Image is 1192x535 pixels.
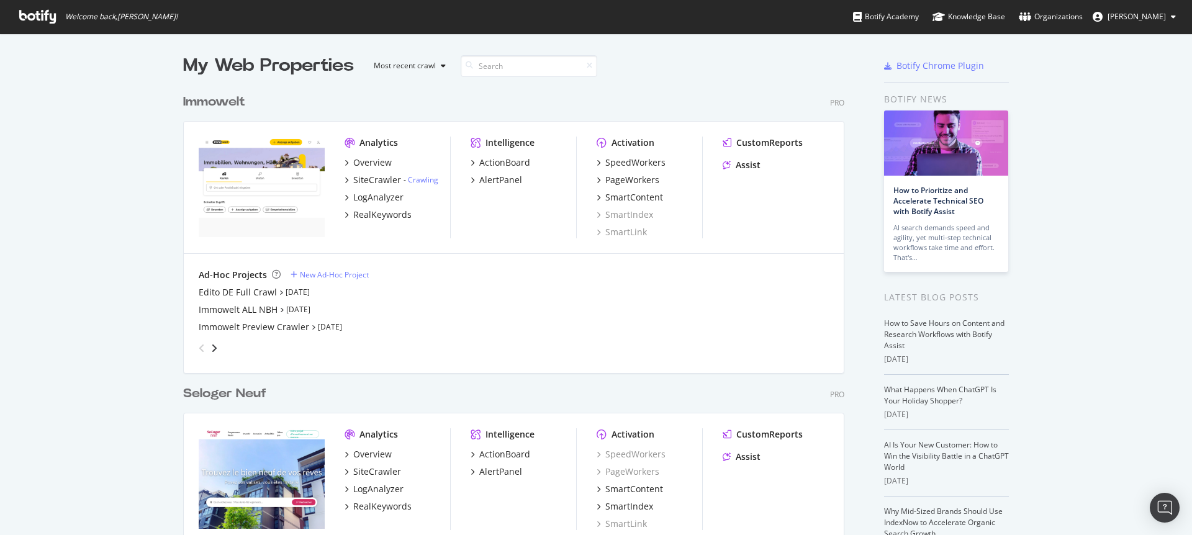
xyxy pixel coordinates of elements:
a: PageWorkers [597,174,659,186]
div: Analytics [359,137,398,149]
a: Botify Chrome Plugin [884,60,984,72]
div: Overview [353,156,392,169]
a: LogAnalyzer [345,191,404,204]
a: ActionBoard [471,156,530,169]
a: SiteCrawler [345,465,401,478]
div: Botify Chrome Plugin [896,60,984,72]
div: AlertPanel [479,174,522,186]
div: angle-left [194,338,210,358]
div: [DATE] [884,475,1009,487]
div: Ad-Hoc Projects [199,269,267,281]
a: How to Save Hours on Content and Research Workflows with Botify Assist [884,318,1005,351]
a: SmartLink [597,518,647,530]
div: Assist [736,159,761,171]
div: ActionBoard [479,156,530,169]
div: [DATE] [884,354,1009,365]
img: immowelt.de [199,137,325,237]
a: RealKeywords [345,500,412,513]
a: Overview [345,448,392,461]
img: selogerneuf.com [199,428,325,529]
div: RealKeywords [353,209,412,221]
a: How to Prioritize and Accelerate Technical SEO with Botify Assist [893,185,983,217]
a: CustomReports [723,137,803,149]
a: ActionBoard [471,448,530,461]
div: Pro [830,389,844,400]
div: CustomReports [736,428,803,441]
div: Organizations [1019,11,1083,23]
div: Intelligence [485,137,535,149]
div: New Ad-Hoc Project [300,269,369,280]
a: SpeedWorkers [597,448,666,461]
div: AI search demands speed and agility, yet multi-step technical workflows take time and effort. Tha... [893,223,999,263]
div: Intelligence [485,428,535,441]
div: - [404,174,438,185]
a: PageWorkers [597,465,659,478]
span: Kruse Andreas [1108,11,1166,22]
div: [DATE] [884,409,1009,420]
div: PageWorkers [605,174,659,186]
a: AI Is Your New Customer: How to Win the Visibility Battle in a ChatGPT World [884,439,1009,472]
div: Most recent crawl [374,62,436,70]
div: Pro [830,97,844,108]
a: AlertPanel [471,465,522,478]
div: RealKeywords [353,500,412,513]
div: Analytics [359,428,398,441]
a: Assist [723,159,761,171]
span: Welcome back, [PERSON_NAME] ! [65,12,178,22]
a: [DATE] [318,321,342,332]
div: LogAnalyzer [353,483,404,495]
div: Activation [612,428,654,441]
button: [PERSON_NAME] [1083,7,1186,27]
div: SpeedWorkers [605,156,666,169]
a: [DATE] [286,304,310,315]
div: angle-right [210,342,219,354]
a: [DATE] [286,287,310,297]
a: Overview [345,156,392,169]
a: SmartIndex [597,209,653,221]
div: Assist [736,451,761,463]
div: Botify news [884,92,1009,106]
a: AlertPanel [471,174,522,186]
a: SmartContent [597,483,663,495]
div: SmartContent [605,191,663,204]
a: RealKeywords [345,209,412,221]
div: Botify Academy [853,11,919,23]
a: Immowelt [183,93,250,111]
a: LogAnalyzer [345,483,404,495]
div: ActionBoard [479,448,530,461]
img: How to Prioritize and Accelerate Technical SEO with Botify Assist [884,110,1008,176]
a: SmartIndex [597,500,653,513]
div: SiteCrawler [353,174,401,186]
div: Knowledge Base [932,11,1005,23]
a: SpeedWorkers [597,156,666,169]
a: Edito DE Full Crawl [199,286,277,299]
a: CustomReports [723,428,803,441]
div: SmartIndex [605,500,653,513]
div: LogAnalyzer [353,191,404,204]
a: SiteCrawler- Crawling [345,174,438,186]
a: New Ad-Hoc Project [291,269,369,280]
div: My Web Properties [183,53,354,78]
a: Immowelt ALL NBH [199,303,278,316]
div: CustomReports [736,137,803,149]
div: Activation [612,137,654,149]
a: SmartContent [597,191,663,204]
div: Seloger Neuf [183,385,266,403]
div: Immowelt [183,93,245,111]
a: What Happens When ChatGPT Is Your Holiday Shopper? [884,384,996,406]
div: SiteCrawler [353,465,401,478]
a: SmartLink [597,226,647,238]
div: Immowelt Preview Crawler [199,321,309,333]
div: SmartContent [605,483,663,495]
button: Most recent crawl [364,56,451,76]
div: Overview [353,448,392,461]
input: Search [461,55,597,77]
div: Latest Blog Posts [884,290,1009,304]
